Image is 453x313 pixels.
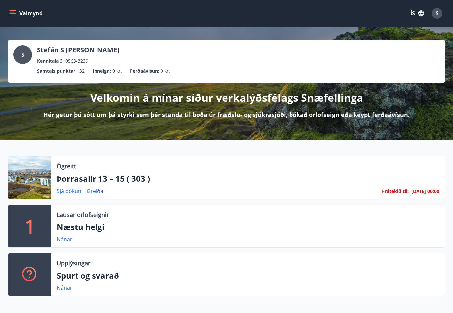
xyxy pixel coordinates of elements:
p: Næstu helgi [57,221,439,233]
span: [DATE] 00:00 [411,188,439,194]
a: Nánar [57,284,72,291]
span: S [436,10,439,17]
span: Frátekið til : [382,188,409,195]
span: 0 kr. [112,67,122,75]
span: S [21,51,24,58]
button: menu [8,7,45,19]
p: Velkomin á mínar síður verkalýðsfélags Snæfellinga [90,91,363,105]
p: Hér getur þú sótt um þá styrki sem þér standa til boða úr fræðslu- og sjúkrasjóði, bókað orlofsei... [43,110,410,119]
p: Upplýsingar [57,259,90,267]
p: Kennitala [37,57,59,65]
p: Þorrasalir 13 – 15 ( 303 ) [57,173,439,184]
button: S [429,5,445,21]
button: ÍS [407,7,428,19]
a: Greiða [87,187,103,195]
span: 310563-3239 [60,57,88,65]
a: Nánar [57,236,72,243]
span: 132 [77,67,85,75]
p: 1 [25,214,35,239]
p: Samtals punktar [37,67,75,75]
p: Inneign : [93,67,111,75]
a: Sjá bókun [57,187,81,195]
p: Lausar orlofseignir [57,210,109,219]
p: Stefán S [PERSON_NAME] [37,45,119,55]
p: Ógreitt [57,162,76,170]
span: 0 kr. [161,67,170,75]
p: Ferðaávísun : [130,67,159,75]
p: Spurt og svarað [57,270,439,281]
